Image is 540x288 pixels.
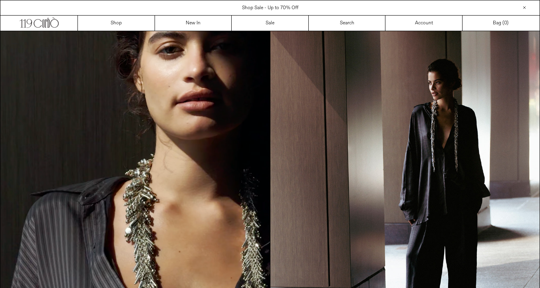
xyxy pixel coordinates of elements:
a: New In [155,16,232,31]
a: Shop Sale - Up to 70% Off [242,5,298,11]
a: Sale [232,16,309,31]
a: Shop [78,16,155,31]
a: Search [309,16,386,31]
span: ) [504,20,508,27]
a: Account [385,16,463,31]
span: 0 [504,20,507,26]
a: Bag () [463,16,540,31]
